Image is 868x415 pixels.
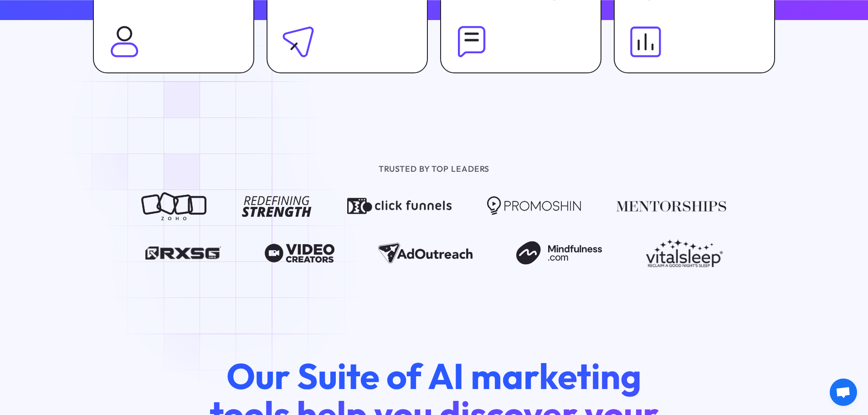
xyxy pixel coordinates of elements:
[265,239,334,267] img: Video Creators
[516,239,602,267] img: Mindfulness.com
[487,192,581,220] img: Promoshin
[378,239,472,267] img: Ad Outreach
[145,239,221,267] img: RXSG
[242,192,311,220] img: Redefining Strength
[189,163,679,175] div: TRUSTED BY TOP LEADERS
[646,239,723,267] img: Vitalsleep
[830,379,857,406] div: Aprire la chat
[347,192,452,220] img: Click Funnels
[616,192,727,220] img: Mentorships
[141,192,207,220] img: Zoho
